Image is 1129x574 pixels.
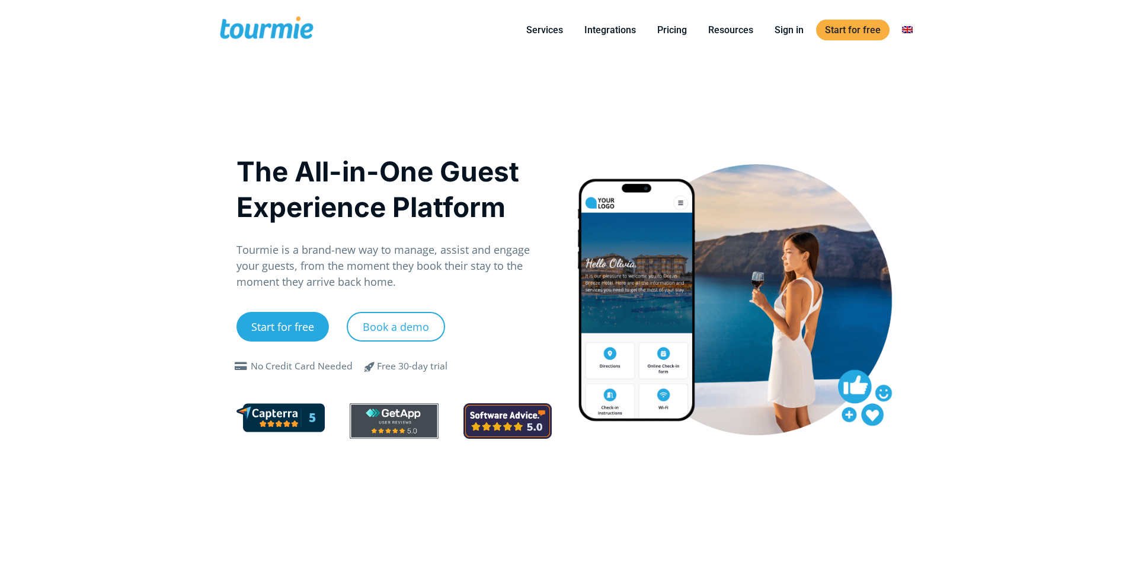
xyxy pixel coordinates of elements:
[377,359,447,374] div: Free 30-day trial
[356,359,384,374] span: 
[251,359,353,374] div: No Credit Card Needed
[236,242,552,290] p: Tourmie is a brand-new way to manage, assist and engage your guests, from the moment they book th...
[575,23,645,37] a: Integrations
[232,362,251,371] span: 
[347,312,445,342] a: Book a demo
[236,312,329,342] a: Start for free
[236,154,552,225] h1: The All-in-One Guest Experience Platform
[816,20,890,40] a: Start for free
[517,23,572,37] a: Services
[699,23,762,37] a: Resources
[648,23,696,37] a: Pricing
[766,23,813,37] a: Sign in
